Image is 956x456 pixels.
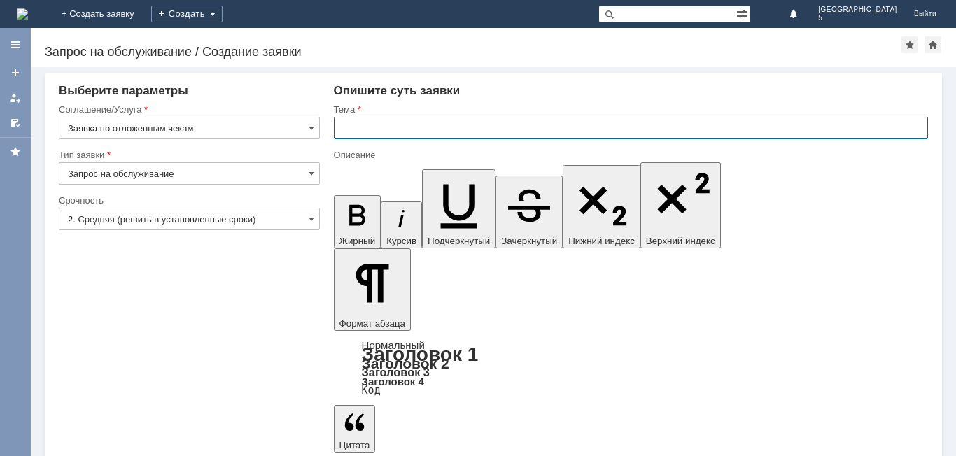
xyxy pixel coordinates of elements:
a: Заголовок 4 [362,376,424,387]
button: Жирный [334,195,381,248]
a: Создать заявку [4,62,27,84]
a: Код [362,384,381,397]
a: Заголовок 1 [362,343,479,365]
span: Формат абзаца [339,318,405,329]
a: Мои согласования [4,112,27,134]
div: Сделать домашней страницей [925,36,941,53]
div: Создать [151,6,223,22]
a: Нормальный [362,339,425,351]
div: Тип заявки [59,150,317,159]
button: Верхний индекс [640,162,721,248]
span: Выберите параметры [59,84,188,97]
span: 5 [818,14,897,22]
button: Формат абзаца [334,248,411,331]
span: Расширенный поиск [736,6,750,20]
span: Жирный [339,236,376,246]
div: Срочность [59,196,317,205]
a: Перейти на домашнюю страницу [17,8,28,20]
span: Верхний индекс [646,236,715,246]
span: Зачеркнутый [501,236,557,246]
button: Курсив [381,201,422,248]
div: Описание [334,150,925,159]
img: logo [17,8,28,20]
span: [GEOGRAPHIC_DATA] [818,6,897,14]
div: Формат абзаца [334,341,928,395]
div: Соглашение/Услуга [59,105,317,114]
span: Подчеркнутый [428,236,490,246]
span: Нижний индекс [568,236,635,246]
span: Опишите суть заявки [334,84,461,97]
a: Заголовок 2 [362,355,449,371]
span: Цитата [339,440,370,450]
div: Запрос на обслуживание / Создание заявки [45,45,901,59]
button: Цитата [334,405,376,453]
div: Добавить в избранное [901,36,918,53]
a: Заголовок 3 [362,366,430,378]
button: Подчеркнутый [422,169,495,248]
button: Зачеркнутый [495,176,563,248]
span: Курсив [386,236,416,246]
div: Тема [334,105,925,114]
a: Мои заявки [4,87,27,109]
button: Нижний индекс [563,165,640,248]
